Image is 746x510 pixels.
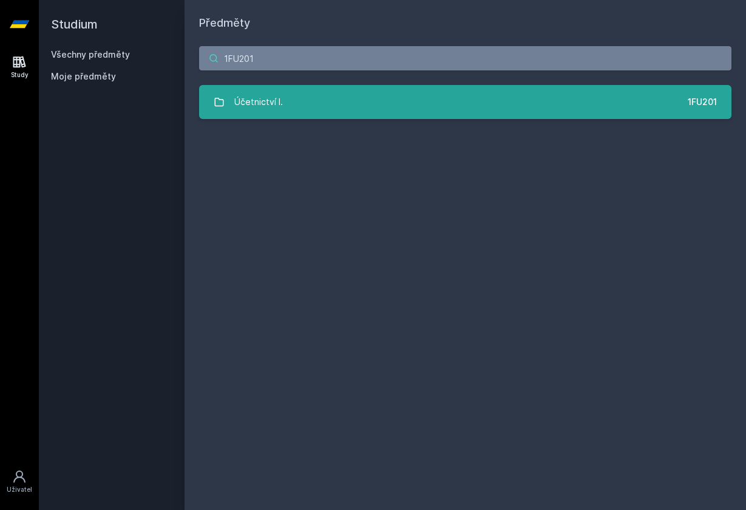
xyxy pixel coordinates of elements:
input: Název nebo ident předmětu… [199,46,731,70]
span: Moje předměty [51,70,116,83]
a: Účetnictví I. 1FU201 [199,85,731,119]
h1: Předměty [199,15,731,32]
a: Study [2,49,36,86]
a: Uživatel [2,463,36,500]
div: 1FU201 [688,96,717,108]
a: Všechny předměty [51,49,130,59]
div: Study [11,70,29,80]
div: Uživatel [7,485,32,494]
div: Účetnictví I. [234,90,283,114]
